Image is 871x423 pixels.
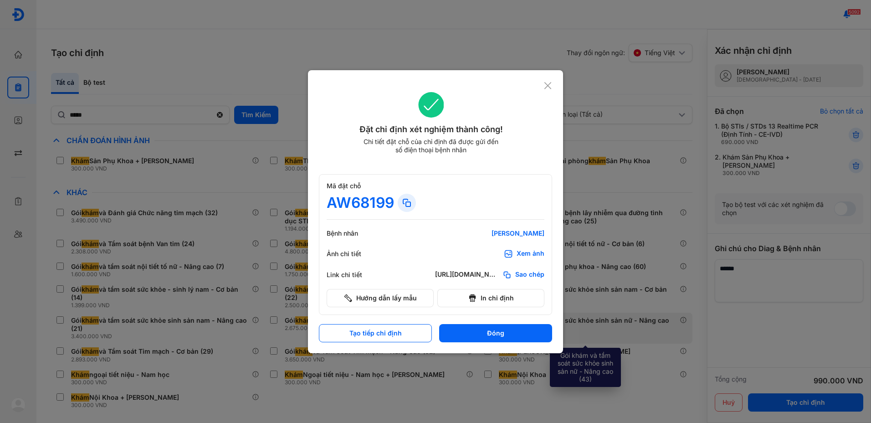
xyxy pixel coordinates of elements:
span: Sao chép [515,270,544,279]
div: [URL][DOMAIN_NAME] [435,270,499,279]
div: AW68199 [327,194,394,212]
div: Mã đặt chỗ [327,182,544,190]
div: Ảnh chi tiết [327,250,381,258]
button: Hướng dẫn lấy mẫu [327,289,434,307]
div: Xem ảnh [517,249,544,258]
button: Đóng [439,324,552,342]
div: Link chi tiết [327,271,381,279]
div: Bệnh nhân [327,229,381,237]
button: In chỉ định [437,289,544,307]
div: Chi tiết đặt chỗ của chỉ định đã được gửi đến số điện thoại bệnh nhân [359,138,502,154]
div: Đặt chỉ định xét nghiệm thành công! [319,123,543,136]
div: [PERSON_NAME] [435,229,544,237]
button: Tạo tiếp chỉ định [319,324,432,342]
